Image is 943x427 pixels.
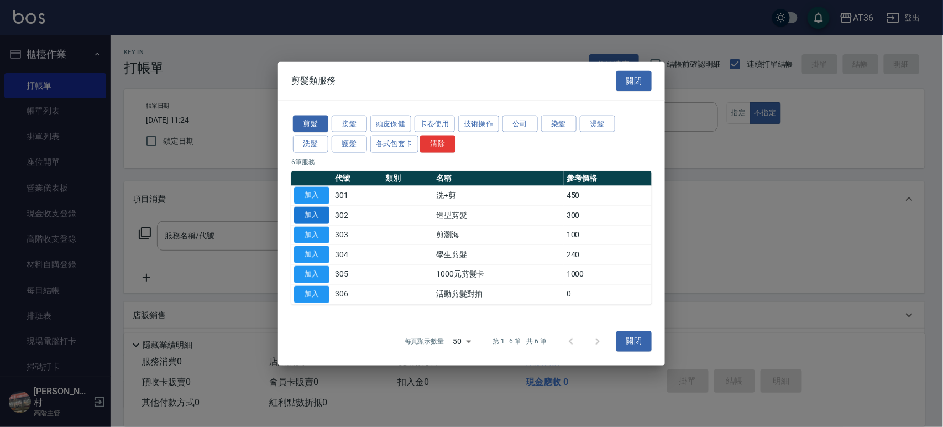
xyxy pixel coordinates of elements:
[294,187,329,204] button: 加入
[370,136,418,153] button: 各式包套卡
[564,225,652,245] td: 100
[458,115,499,132] button: 技術操作
[564,205,652,225] td: 300
[332,205,383,225] td: 302
[332,244,383,264] td: 304
[433,185,564,205] td: 洗+剪
[370,115,411,132] button: 頭皮保健
[541,115,577,132] button: 染髮
[580,115,615,132] button: 燙髮
[291,75,336,86] span: 剪髮類服務
[294,226,329,243] button: 加入
[564,244,652,264] td: 240
[332,171,383,186] th: 代號
[564,284,652,304] td: 0
[493,336,547,346] p: 第 1–6 筆 共 6 筆
[564,185,652,205] td: 450
[616,71,652,91] button: 關閉
[433,171,564,186] th: 名稱
[502,115,538,132] button: 公司
[383,171,434,186] th: 類別
[332,225,383,245] td: 303
[294,285,329,303] button: 加入
[405,336,444,346] p: 每頁顯示數量
[332,115,367,132] button: 接髮
[332,264,383,284] td: 305
[433,284,564,304] td: 活動剪髮對抽
[564,171,652,186] th: 參考價格
[294,206,329,223] button: 加入
[332,136,367,153] button: 護髮
[433,205,564,225] td: 造型剪髮
[291,157,652,167] p: 6 筆服務
[433,244,564,264] td: 學生剪髮
[415,115,455,132] button: 卡卷使用
[293,136,328,153] button: 洗髮
[564,264,652,284] td: 1000
[294,246,329,263] button: 加入
[293,115,328,132] button: 剪髮
[449,326,475,356] div: 50
[433,264,564,284] td: 1000元剪髮卡
[616,331,652,352] button: 關閉
[433,225,564,245] td: 剪瀏海
[420,136,455,153] button: 清除
[332,284,383,304] td: 306
[332,185,383,205] td: 301
[294,266,329,283] button: 加入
